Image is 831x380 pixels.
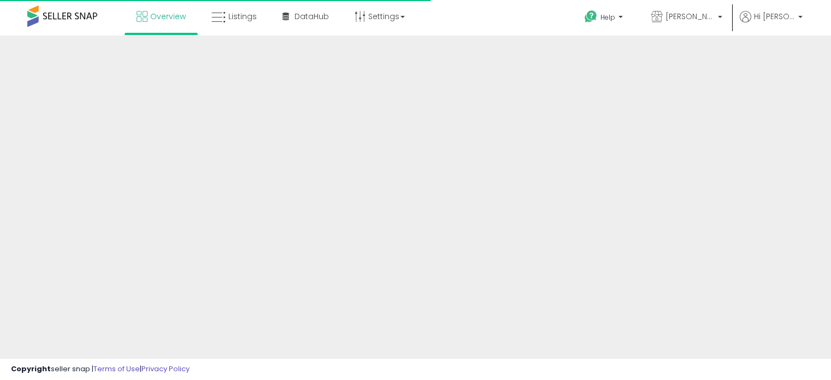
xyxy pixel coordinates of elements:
[665,11,715,22] span: [PERSON_NAME]'s Great Goods
[11,364,190,375] div: seller snap | |
[228,11,257,22] span: Listings
[142,364,190,374] a: Privacy Policy
[754,11,795,22] span: Hi [PERSON_NAME]
[576,2,634,36] a: Help
[294,11,329,22] span: DataHub
[600,13,615,22] span: Help
[150,11,186,22] span: Overview
[93,364,140,374] a: Terms of Use
[11,364,51,374] strong: Copyright
[740,11,803,36] a: Hi [PERSON_NAME]
[584,10,598,24] i: Get Help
